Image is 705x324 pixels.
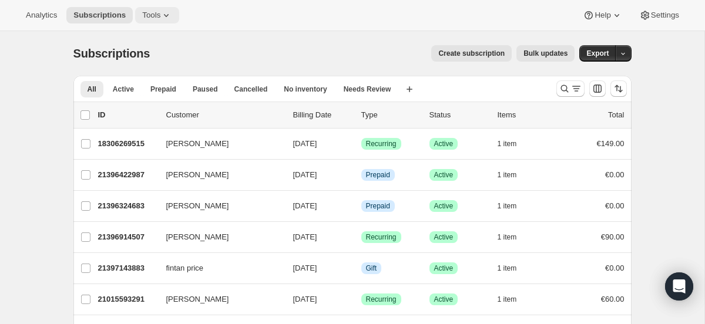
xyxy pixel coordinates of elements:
span: Create subscription [438,49,505,58]
p: 18306269515 [98,138,157,150]
button: 1 item [498,198,530,214]
span: All [88,85,96,94]
div: 21396914507[PERSON_NAME][DATE]SuccessRecurringSuccessActive1 item€90.00 [98,229,625,245]
button: 1 item [498,291,530,308]
p: 21397143883 [98,262,157,274]
span: Prepaid [150,85,176,94]
span: Active [434,264,454,273]
div: 21396324683[PERSON_NAME][DATE]InfoPrepaidSuccessActive1 item€0.00 [98,198,625,214]
span: [PERSON_NAME] [166,200,229,212]
button: [PERSON_NAME] [159,290,277,309]
div: Type [361,109,420,121]
div: IDCustomerBilling DateTypeStatusItemsTotal [98,109,625,121]
span: Active [434,139,454,148]
div: 21396422987[PERSON_NAME][DATE]InfoPrepaidSuccessActive1 item€0.00 [98,167,625,183]
span: €0.00 [605,170,625,179]
div: 18306269515[PERSON_NAME][DATE]SuccessRecurringSuccessActive1 item€149.00 [98,136,625,152]
span: Export [586,49,609,58]
span: Cancelled [234,85,268,94]
span: Subscriptions [73,47,150,60]
button: 1 item [498,260,530,276]
span: Active [434,295,454,304]
span: Help [595,11,610,20]
span: €90.00 [601,232,625,241]
span: 1 item [498,232,517,242]
button: 1 item [498,136,530,152]
span: €0.00 [605,264,625,272]
p: 21396914507 [98,231,157,243]
button: 1 item [498,229,530,245]
button: 1 item [498,167,530,183]
span: €0.00 [605,201,625,210]
span: Tools [142,11,160,20]
p: ID [98,109,157,121]
button: Export [579,45,616,62]
button: fintan price [159,259,277,278]
p: Total [608,109,624,121]
button: [PERSON_NAME] [159,228,277,247]
button: Bulk updates [516,45,575,62]
span: No inventory [284,85,327,94]
p: Billing Date [293,109,352,121]
div: 21015593291[PERSON_NAME][DATE]SuccessRecurringSuccessActive1 item€60.00 [98,291,625,308]
span: Recurring [366,232,397,242]
span: fintan price [166,262,204,274]
span: Recurring [366,139,397,148]
span: Prepaid [366,201,390,211]
button: Settings [632,7,686,23]
span: Active [434,170,454,180]
span: Active [434,201,454,211]
div: 21397143883fintan price[DATE]InfoGiftSuccessActive1 item€0.00 [98,260,625,276]
span: Analytics [26,11,57,20]
p: Customer [166,109,284,121]
span: [DATE] [293,201,317,210]
span: Active [434,232,454,242]
button: [PERSON_NAME] [159,197,277,215]
span: 1 item [498,170,517,180]
span: [PERSON_NAME] [166,138,229,150]
span: [DATE] [293,170,317,179]
p: Status [429,109,488,121]
p: 21015593291 [98,293,157,305]
button: [PERSON_NAME] [159,134,277,153]
span: €60.00 [601,295,625,303]
p: 21396324683 [98,200,157,212]
span: Prepaid [366,170,390,180]
button: Help [576,7,629,23]
p: 21396422987 [98,169,157,181]
button: Customize table column order and visibility [589,80,606,97]
span: Recurring [366,295,397,304]
span: Paused [193,85,218,94]
span: 1 item [498,201,517,211]
span: [DATE] [293,232,317,241]
span: [PERSON_NAME] [166,231,229,243]
span: [DATE] [293,295,317,303]
button: [PERSON_NAME] [159,166,277,184]
span: Active [113,85,134,94]
span: 1 item [498,295,517,304]
button: Subscriptions [66,7,133,23]
span: Gift [366,264,377,273]
div: Open Intercom Messenger [665,272,693,301]
div: Items [498,109,556,121]
span: [PERSON_NAME] [166,293,229,305]
button: Create new view [400,81,419,97]
span: 1 item [498,264,517,273]
span: €149.00 [597,139,625,148]
span: Subscriptions [73,11,126,20]
span: [PERSON_NAME] [166,169,229,181]
span: [DATE] [293,139,317,148]
button: Sort the results [610,80,627,97]
span: Needs Review [344,85,391,94]
span: Settings [651,11,679,20]
button: Create subscription [431,45,512,62]
span: 1 item [498,139,517,148]
span: Bulk updates [523,49,568,58]
button: Search and filter results [556,80,585,97]
button: Tools [135,7,179,23]
button: Analytics [19,7,64,23]
span: [DATE] [293,264,317,272]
